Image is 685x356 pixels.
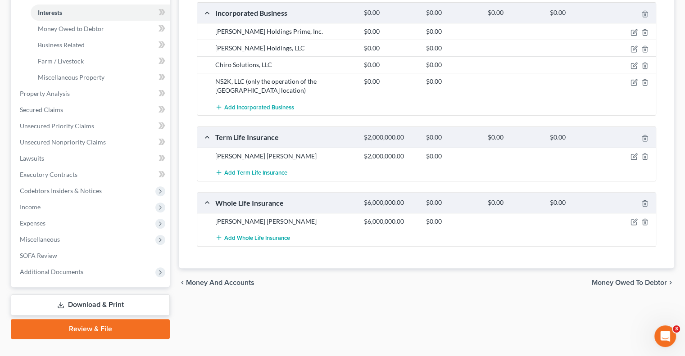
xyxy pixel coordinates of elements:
div: $0.00 [359,77,421,86]
div: $0.00 [483,9,545,17]
span: Miscellaneous [20,235,60,243]
a: Review & File [11,319,170,339]
button: Add Term Life Insurance [215,164,287,181]
a: Secured Claims [13,102,170,118]
span: Money Owed to Debtor [38,25,104,32]
div: $0.00 [422,27,483,36]
div: $6,000,000.00 [359,217,421,226]
span: Income [20,203,41,211]
a: Business Related [31,37,170,53]
span: Lawsuits [20,154,44,162]
span: Secured Claims [20,106,63,113]
span: 3 [673,325,680,333]
button: Add Incorporated Business [215,99,294,115]
span: Expenses [20,219,45,227]
div: $0.00 [422,77,483,86]
div: $0.00 [545,198,607,207]
div: $0.00 [422,9,483,17]
span: Unsecured Nonpriority Claims [20,138,106,146]
div: $0.00 [359,44,421,53]
span: Money and Accounts [186,279,254,286]
span: Executory Contracts [20,171,77,178]
a: Lawsuits [13,150,170,167]
span: Codebtors Insiders & Notices [20,187,102,194]
div: $0.00 [422,60,483,69]
div: $2,000,000.00 [359,133,421,142]
div: $0.00 [545,133,607,142]
div: $0.00 [359,27,421,36]
span: Money Owed to Debtor [592,279,667,286]
iframe: Intercom live chat [654,325,676,347]
button: chevron_left Money and Accounts [179,279,254,286]
div: $0.00 [422,217,483,226]
button: Add Whole Life Insurance [215,230,290,246]
div: $0.00 [422,44,483,53]
div: $2,000,000.00 [359,152,421,161]
span: Additional Documents [20,268,83,275]
span: Miscellaneous Property [38,73,104,81]
span: Add Incorporated Business [224,104,294,111]
div: $0.00 [483,133,545,142]
a: Download & Print [11,294,170,315]
div: [PERSON_NAME] [PERSON_NAME] [211,152,359,161]
div: [PERSON_NAME] Holdings Prime, Inc. [211,27,359,36]
span: Add Term Life Insurance [224,169,287,176]
a: Unsecured Nonpriority Claims [13,134,170,150]
span: Add Whole Life Insurance [224,234,290,242]
div: $6,000,000.00 [359,198,421,207]
span: Farm / Livestock [38,57,84,65]
div: $0.00 [422,152,483,161]
div: $0.00 [483,198,545,207]
div: NS2K, LLC (only the operation of the [GEOGRAPHIC_DATA] location) [211,77,359,95]
div: $0.00 [422,133,483,142]
div: $0.00 [545,9,607,17]
span: Interests [38,9,62,16]
div: Term Life Insurance [211,132,359,142]
div: [PERSON_NAME] [PERSON_NAME] [211,217,359,226]
div: [PERSON_NAME] Holdings, LLC [211,44,359,53]
a: Property Analysis [13,86,170,102]
span: Property Analysis [20,90,70,97]
span: Unsecured Priority Claims [20,122,94,130]
a: Unsecured Priority Claims [13,118,170,134]
div: Chiro Solutions, LLC [211,60,359,69]
span: SOFA Review [20,252,57,259]
i: chevron_left [179,279,186,286]
div: Whole Life Insurance [211,198,359,207]
a: Farm / Livestock [31,53,170,69]
a: Miscellaneous Property [31,69,170,86]
div: Incorporated Business [211,8,359,18]
a: Interests [31,5,170,21]
i: chevron_right [667,279,674,286]
div: $0.00 [359,60,421,69]
a: Executory Contracts [13,167,170,183]
div: $0.00 [359,9,421,17]
span: Business Related [38,41,85,49]
a: Money Owed to Debtor [31,21,170,37]
a: SOFA Review [13,248,170,264]
button: Money Owed to Debtor chevron_right [592,279,674,286]
div: $0.00 [422,198,483,207]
